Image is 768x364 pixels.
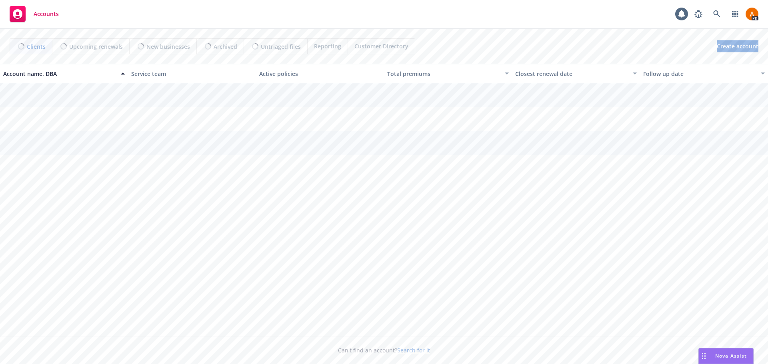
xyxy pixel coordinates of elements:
button: Total premiums [384,64,512,83]
a: Search [709,6,725,22]
span: Can't find an account? [338,346,430,354]
button: Service team [128,64,256,83]
span: Archived [214,42,237,51]
div: Account name, DBA [3,70,116,78]
a: Search for it [397,346,430,354]
a: Report a Bug [690,6,706,22]
div: Active policies [259,70,381,78]
div: Follow up date [643,70,756,78]
span: Create account [717,39,758,54]
span: Reporting [314,42,341,50]
button: Closest renewal date [512,64,640,83]
div: Total premiums [387,70,500,78]
button: Nova Assist [698,348,754,364]
a: Switch app [727,6,743,22]
img: photo [746,8,758,20]
div: Service team [131,70,253,78]
a: Create account [717,40,758,52]
div: Closest renewal date [515,70,628,78]
button: Active policies [256,64,384,83]
div: Drag to move [699,348,709,364]
span: Clients [27,42,46,51]
span: Accounts [34,11,59,17]
span: New businesses [146,42,190,51]
span: Upcoming renewals [69,42,123,51]
button: Follow up date [640,64,768,83]
span: Customer Directory [354,42,408,50]
span: Nova Assist [715,352,747,359]
a: Accounts [6,3,62,25]
span: Untriaged files [261,42,301,51]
